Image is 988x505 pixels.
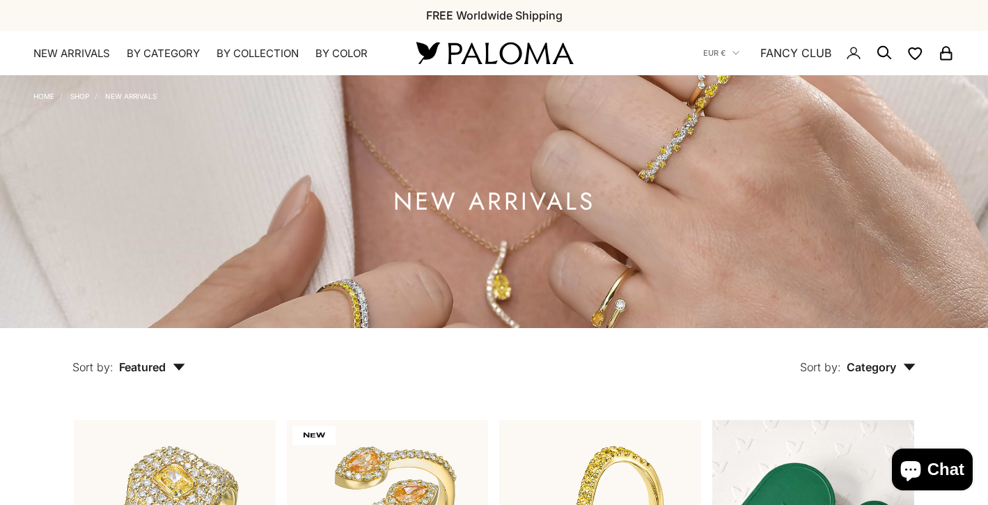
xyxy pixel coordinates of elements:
[119,360,185,374] span: Featured
[847,360,916,374] span: Category
[72,360,113,374] span: Sort by:
[33,47,383,61] nav: Primary navigation
[768,328,948,387] button: Sort by: Category
[217,47,299,61] summary: By Collection
[127,47,200,61] summary: By Category
[33,92,54,100] a: Home
[315,47,368,61] summary: By Color
[703,47,726,59] span: EUR €
[70,92,89,100] a: Shop
[105,92,157,100] a: NEW ARRIVALS
[33,47,110,61] a: NEW ARRIVALS
[703,47,739,59] button: EUR €
[800,360,841,374] span: Sort by:
[292,426,336,445] span: NEW
[760,44,831,62] a: FANCY CLUB
[888,449,977,494] inbox-online-store-chat: Shopify online store chat
[40,328,217,387] button: Sort by: Featured
[33,89,157,100] nav: Breadcrumb
[703,31,955,75] nav: Secondary navigation
[393,193,595,210] h1: NEW ARRIVALS
[426,6,563,24] p: FREE Worldwide Shipping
